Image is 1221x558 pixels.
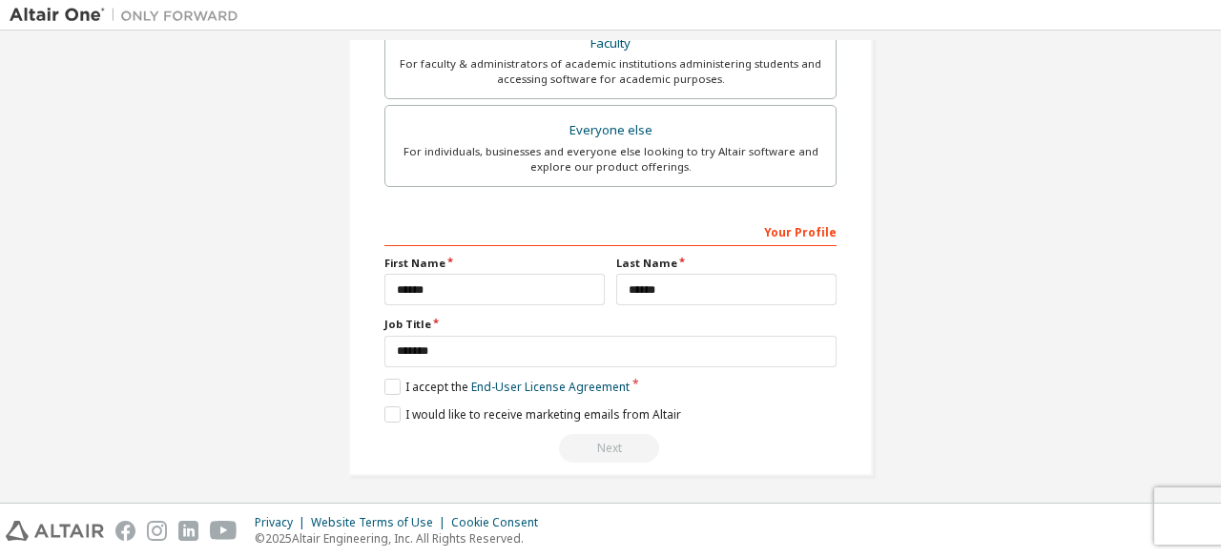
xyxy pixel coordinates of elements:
p: © 2025 Altair Engineering, Inc. All Rights Reserved. [255,530,549,547]
div: Website Terms of Use [311,515,451,530]
div: Privacy [255,515,311,530]
img: Altair One [10,6,248,25]
div: Faculty [397,31,824,57]
div: Cookie Consent [451,515,549,530]
label: Job Title [384,317,837,332]
img: altair_logo.svg [6,521,104,541]
label: I would like to receive marketing emails from Altair [384,406,681,423]
div: For individuals, businesses and everyone else looking to try Altair software and explore our prod... [397,144,824,175]
a: End-User License Agreement [471,379,630,395]
img: youtube.svg [210,521,238,541]
img: linkedin.svg [178,521,198,541]
div: Your Profile [384,216,837,246]
img: instagram.svg [147,521,167,541]
div: For faculty & administrators of academic institutions administering students and accessing softwa... [397,56,824,87]
label: First Name [384,256,605,271]
label: Last Name [616,256,837,271]
div: Email already exists [384,434,837,463]
label: I accept the [384,379,630,395]
img: facebook.svg [115,521,135,541]
div: Everyone else [397,117,824,144]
